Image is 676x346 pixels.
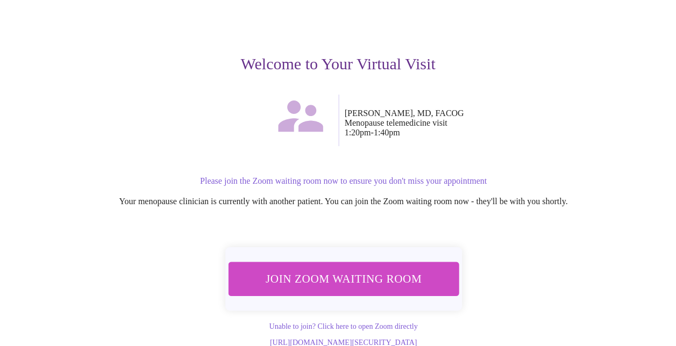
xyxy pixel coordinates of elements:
[242,269,444,289] span: Join Zoom Waiting Room
[228,262,459,295] button: Join Zoom Waiting Room
[28,197,659,206] p: Your menopause clinician is currently with another patient. You can join the Zoom waiting room no...
[345,109,659,138] p: [PERSON_NAME], MD, FACOG Menopause telemedicine visit 1:20pm - 1:40pm
[17,55,659,73] h3: Welcome to Your Virtual Visit
[269,322,417,330] a: Unable to join? Click here to open Zoom directly
[28,176,659,186] p: Please join the Zoom waiting room now to ensure you don't miss your appointment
